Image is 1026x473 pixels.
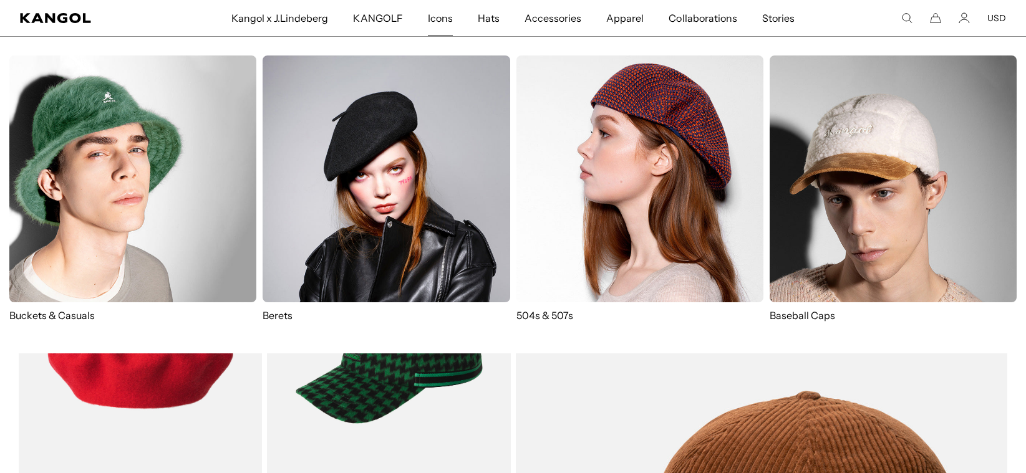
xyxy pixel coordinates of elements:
[770,55,1017,335] a: Baseball Caps
[516,308,763,322] p: 504s & 507s
[263,308,510,322] p: Berets
[9,55,256,322] a: Buckets & Casuals
[516,55,763,322] a: 504s & 507s
[959,12,970,24] a: Account
[263,55,510,322] a: Berets
[770,308,1017,322] p: Baseball Caps
[20,13,153,23] a: Kangol
[930,12,941,24] button: Cart
[901,12,912,24] summary: Search here
[987,12,1006,24] button: USD
[9,308,256,322] p: Buckets & Casuals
